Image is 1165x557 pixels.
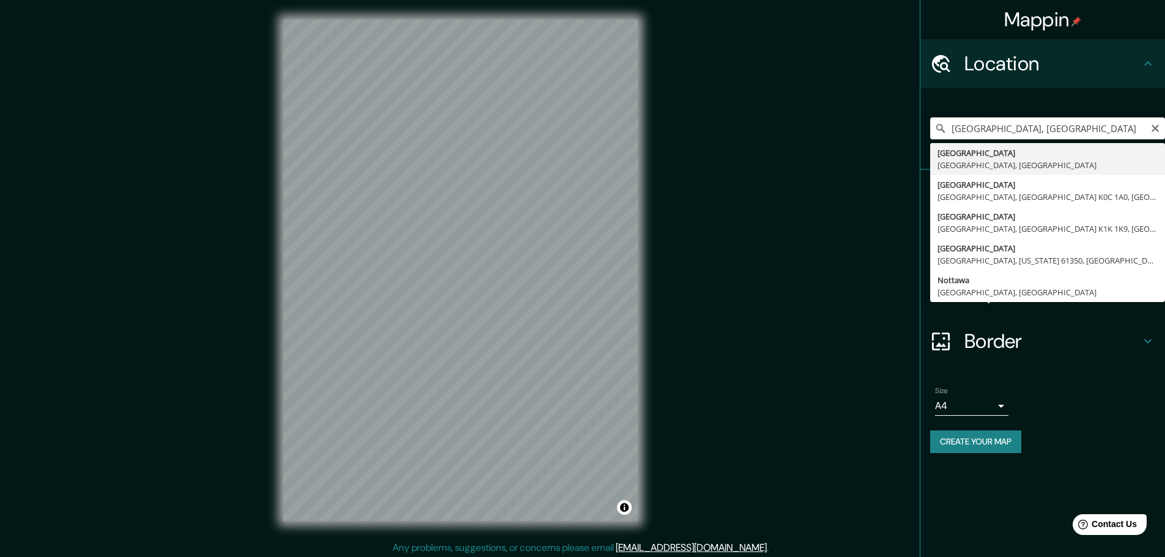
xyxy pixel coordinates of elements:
div: [GEOGRAPHIC_DATA] [938,179,1158,191]
div: [GEOGRAPHIC_DATA], [GEOGRAPHIC_DATA] K1K 1K9, [GEOGRAPHIC_DATA] [938,223,1158,235]
label: Size [935,386,948,396]
p: Any problems, suggestions, or concerns please email . [393,540,769,555]
input: Pick your city or area [930,117,1165,139]
div: . [769,540,771,555]
div: [GEOGRAPHIC_DATA], [GEOGRAPHIC_DATA] [938,159,1158,171]
div: Border [920,317,1165,366]
div: Style [920,219,1165,268]
a: [EMAIL_ADDRESS][DOMAIN_NAME] [616,541,767,554]
div: [GEOGRAPHIC_DATA] [938,147,1158,159]
button: Create your map [930,430,1021,453]
h4: Location [964,51,1141,76]
iframe: Help widget launcher [1056,509,1152,544]
h4: Layout [964,280,1141,304]
div: [GEOGRAPHIC_DATA] [938,242,1158,254]
div: [GEOGRAPHIC_DATA], [GEOGRAPHIC_DATA] [938,286,1158,298]
h4: Mappin [1004,7,1082,32]
h4: Border [964,329,1141,353]
canvas: Map [283,20,638,521]
div: . [771,540,773,555]
div: A4 [935,396,1008,416]
button: Toggle attribution [617,500,632,515]
div: Nottawa [938,274,1158,286]
button: Clear [1150,122,1160,133]
div: [GEOGRAPHIC_DATA], [GEOGRAPHIC_DATA] K0C 1A0, [GEOGRAPHIC_DATA] [938,191,1158,203]
div: Location [920,39,1165,88]
div: Pins [920,170,1165,219]
div: Layout [920,268,1165,317]
img: pin-icon.png [1071,17,1081,26]
div: [GEOGRAPHIC_DATA], [US_STATE] 61350, [GEOGRAPHIC_DATA] [938,254,1158,267]
div: [GEOGRAPHIC_DATA] [938,210,1158,223]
